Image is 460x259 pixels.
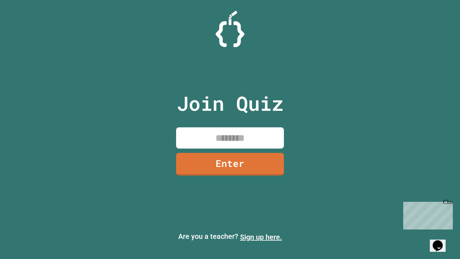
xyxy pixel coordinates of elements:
a: Enter [176,153,284,176]
iframe: chat widget [400,199,453,230]
div: Chat with us now!Close [3,3,50,46]
p: Are you a teacher? [6,231,454,242]
p: Join Quiz [177,88,284,118]
img: Logo.svg [216,11,244,47]
a: Sign up here. [240,233,282,241]
iframe: chat widget [430,230,453,252]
